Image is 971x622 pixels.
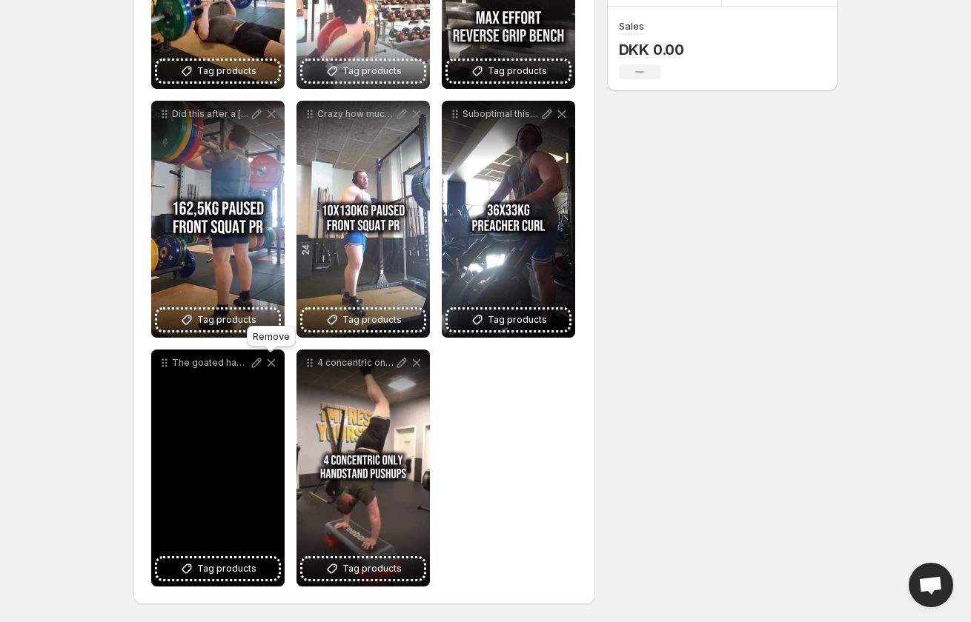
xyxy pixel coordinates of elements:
[302,310,424,330] button: Tag products
[302,61,424,81] button: Tag products
[442,101,575,338] div: Suboptimal this suboptimal that Makes me sick to my bones when I get told what im doing is not ri...
[157,61,279,81] button: Tag products
[302,558,424,579] button: Tag products
[197,561,256,576] span: Tag products
[488,64,547,78] span: Tag products
[157,558,279,579] button: Tag products
[619,41,684,58] p: DKK 0.00
[342,64,402,78] span: Tag products
[151,350,285,586] div: The goated handstand pushup exercise If you want strong shoulders for handstand pushups it doesnt...
[342,561,402,576] span: Tag products
[448,310,569,330] button: Tag products
[619,19,644,33] h3: Sales
[463,108,540,120] p: Suboptimal this suboptimal that Makes me sick to my bones when I get told what im doing is not ri...
[197,64,256,78] span: Tag products
[197,312,256,327] span: Tag products
[317,108,394,120] p: Crazy how much harder than paused backsquats these are
[157,310,279,330] button: Tag products
[172,108,249,120] p: Did this after a [PERSON_NAME] test a couple hours earlier Legs felt shit Told myself not to be a...
[296,101,430,338] div: Crazy how much harder than paused backsquats these areTag products
[342,312,402,327] span: Tag products
[296,350,430,586] div: 4 concentric only full range of motion handstand pushups Handstand pushups are still just as fun ...
[488,312,547,327] span: Tag products
[909,563,953,607] div: Open chat
[172,357,249,369] p: The goated handstand pushup exercise If you want strong shoulders for handstand pushups it doesnt...
[317,357,394,369] p: 4 concentric only full range of motion handstand pushups Handstand pushups are still just as fun ...
[448,61,569,81] button: Tag products
[151,101,285,338] div: Did this after a [PERSON_NAME] test a couple hours earlier Legs felt shit Told myself not to be a...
